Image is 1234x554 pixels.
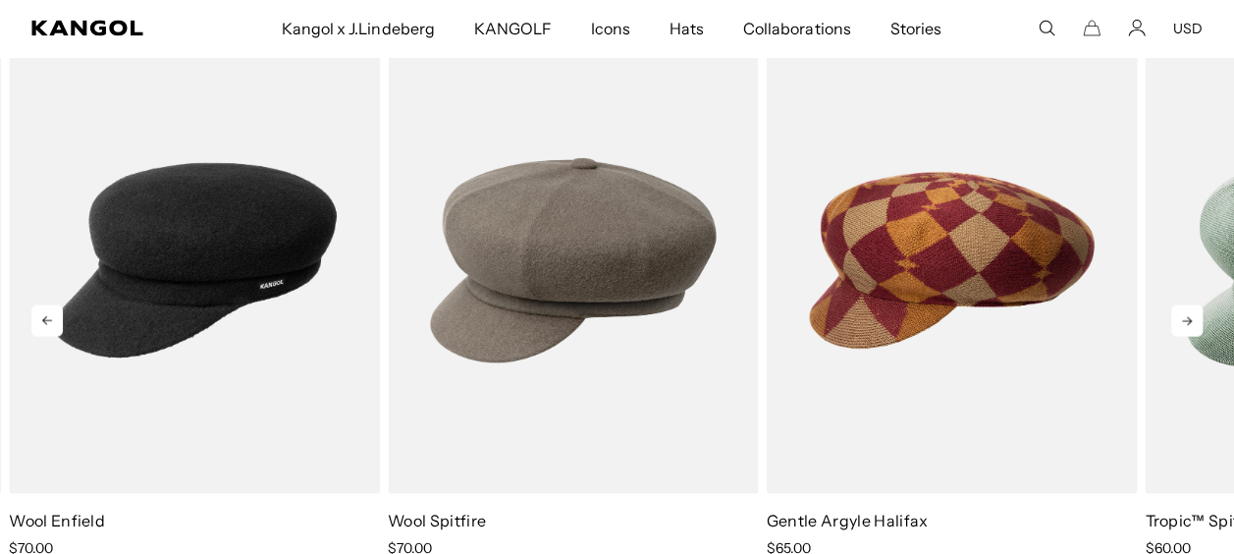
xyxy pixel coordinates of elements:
[767,511,929,530] a: Gentle Argyle Halifax
[767,28,1138,493] img: Gentle Argyle Halifax
[388,511,486,530] a: Wool Spitfire
[1173,20,1203,37] button: USD
[9,511,105,530] a: Wool Enfield
[31,21,186,36] a: Kangol
[388,28,759,493] img: Wool Spitfire
[1083,20,1100,37] button: Cart
[1128,20,1146,37] a: Account
[9,28,380,493] img: Wool Enfield
[1038,20,1055,37] summary: Search here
